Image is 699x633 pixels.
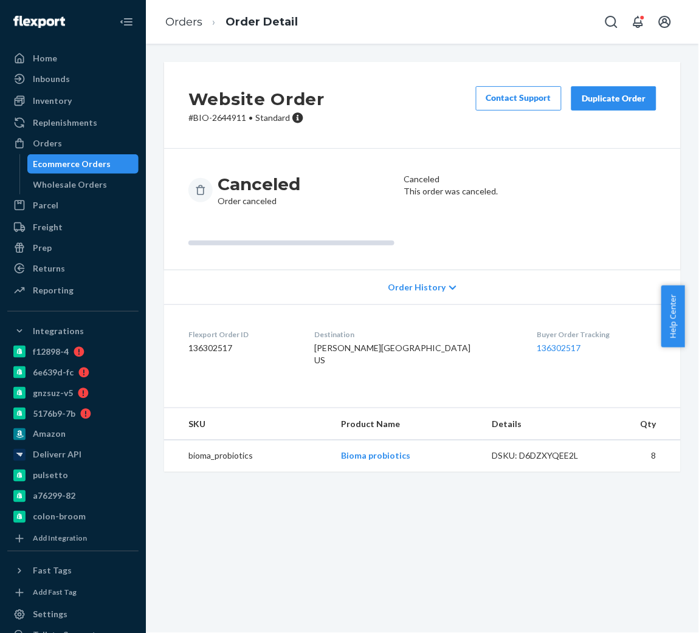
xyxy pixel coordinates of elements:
a: 5176b9-7b [7,404,139,423]
div: Returns [33,262,65,275]
a: f12898-4 [7,342,139,361]
div: pulsetto [33,470,68,482]
a: Contact Support [476,86,562,111]
div: Ecommerce Orders [33,158,111,170]
a: 136302517 [537,343,580,353]
div: Order canceled [218,173,300,207]
button: Integrations [7,321,139,341]
td: bioma_probiotics [164,440,331,473]
dt: Flexport Order ID [188,329,295,340]
dt: Destination [315,329,518,340]
div: f12898-4 [33,346,69,358]
div: Settings [33,609,67,621]
div: Add Fast Tag [33,587,77,598]
a: colon-broom [7,507,139,527]
div: Reporting [33,284,74,296]
a: a76299-82 [7,487,139,506]
button: Close Navigation [114,10,139,34]
div: DSKU: D6DZXYQEE2L [492,450,587,462]
span: [PERSON_NAME][GEOGRAPHIC_DATA] US [315,343,471,365]
header: Canceled [404,173,656,185]
span: Standard [255,112,290,123]
th: Qty [596,408,681,440]
a: pulsetto [7,466,139,485]
span: • [249,112,253,123]
td: 8 [596,440,681,473]
button: Duplicate Order [571,86,656,111]
button: Help Center [661,286,685,347]
a: Deliverr API [7,445,139,465]
a: Replenishments [7,113,139,132]
th: SKU [164,408,331,440]
a: Inventory [7,91,139,111]
a: Returns [7,259,139,278]
ol: breadcrumbs [156,4,308,40]
div: Freight [33,221,63,233]
dd: 136302517 [188,342,295,354]
div: Inventory [33,95,72,107]
a: Orders [7,134,139,153]
a: 6e639d-fc [7,363,139,382]
div: Integrations [33,325,84,337]
a: Settings [7,605,139,624]
h2: Website Order [188,86,325,112]
button: Open notifications [626,10,650,34]
a: Amazon [7,425,139,444]
a: Parcel [7,196,139,215]
div: Orders [33,137,62,149]
div: colon-broom [33,511,86,523]
span: Order History [388,281,446,293]
div: gnzsuz-v5 [33,387,73,399]
div: Fast Tags [33,565,72,577]
a: Add Integration [7,532,139,546]
div: 5176b9-7b [33,408,75,420]
a: Inbounds [7,69,139,89]
a: Bioma probiotics [341,451,410,461]
div: Duplicate Order [582,92,646,104]
dt: Buyer Order Tracking [537,329,656,340]
img: Flexport logo [13,16,65,28]
a: Home [7,49,139,68]
a: gnzsuz-v5 [7,383,139,403]
p: This order was canceled. [404,185,656,197]
h3: Canceled [218,173,300,195]
p: # BIO-2644911 [188,112,325,124]
th: Product Name [331,408,482,440]
a: Order Detail [226,15,298,29]
a: Reporting [7,281,139,300]
div: Replenishments [33,117,97,129]
div: Wholesale Orders [33,179,108,191]
div: 6e639d-fc [33,366,74,378]
div: Inbounds [33,73,70,85]
div: Prep [33,242,52,254]
div: a76299-82 [33,490,75,502]
a: Add Fast Tag [7,586,139,600]
div: Deliverr API [33,449,81,461]
button: Fast Tags [7,561,139,581]
div: Parcel [33,199,58,211]
a: Prep [7,238,139,258]
div: Home [33,52,57,64]
a: Freight [7,217,139,237]
a: Wholesale Orders [27,175,139,194]
a: Ecommerce Orders [27,154,139,174]
a: Orders [165,15,202,29]
div: Amazon [33,428,66,440]
div: Add Integration [33,533,87,544]
button: Open account menu [653,10,677,34]
button: Open Search Box [599,10,624,34]
th: Details [483,408,596,440]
